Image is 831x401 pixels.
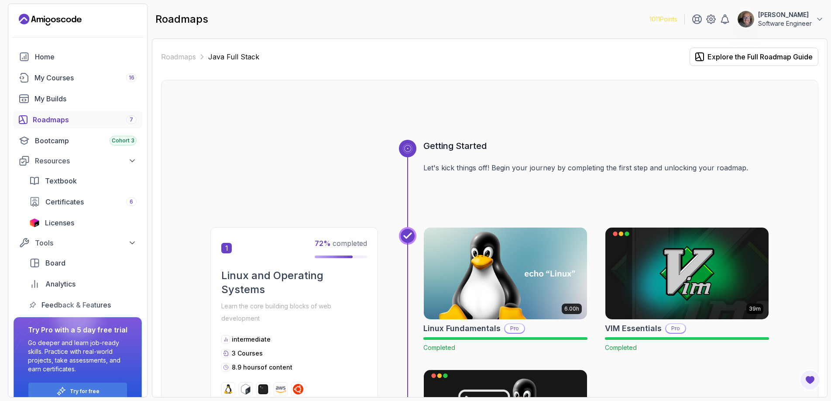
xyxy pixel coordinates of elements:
p: 8.9 hours of content [232,363,292,372]
p: Learn the core building blocks of web development [221,300,367,325]
div: Roadmaps [33,114,137,125]
button: Tools [14,235,142,251]
span: Certificates [45,197,84,207]
a: Landing page [19,13,82,27]
a: analytics [24,275,142,293]
p: Let's kick things off! Begin your journey by completing the first step and unlocking your roadmap. [423,162,769,173]
div: Home [35,52,137,62]
a: builds [14,90,142,107]
p: Pro [666,324,685,333]
div: Resources [35,156,137,166]
div: My Builds [34,93,137,104]
a: feedback [24,296,142,314]
img: ubuntu logo [293,384,303,394]
span: 6 [130,198,133,205]
img: aws logo [275,384,286,394]
a: roadmaps [14,111,142,128]
span: Completed [423,344,455,351]
a: bootcamp [14,132,142,149]
button: user profile image[PERSON_NAME]Software Engineer [737,10,824,28]
button: Explore the Full Roadmap Guide [690,48,818,66]
img: jetbrains icon [29,218,40,227]
img: VIM Essentials card [605,228,769,319]
a: Try for free [70,388,100,395]
span: Completed [605,344,637,351]
p: 39m [749,305,761,312]
h2: Linux and Operating Systems [221,269,367,297]
span: Cohort 3 [112,137,134,144]
div: My Courses [34,73,137,83]
p: Pro [505,324,524,333]
img: user profile image [738,11,754,28]
span: completed [315,239,367,248]
a: certificates [24,193,142,211]
div: Bootcamp [35,135,137,146]
a: courses [14,69,142,86]
span: 7 [130,116,133,123]
p: Java Full Stack [208,52,259,62]
a: textbook [24,172,142,190]
a: home [14,48,142,66]
span: Licenses [45,218,74,228]
p: Software Engineer [758,19,812,28]
span: Feedback & Features [41,300,111,310]
span: Board [45,258,65,268]
img: bash logo [240,384,251,394]
div: Explore the Full Roadmap Guide [707,52,813,62]
h2: Linux Fundamentals [423,322,501,335]
span: 3 Courses [232,349,263,357]
a: Linux Fundamentals card6.00hLinux FundamentalsProCompleted [423,227,587,352]
h2: roadmaps [155,12,208,26]
span: 16 [129,74,134,81]
button: Open Feedback Button [800,370,821,391]
img: Linux Fundamentals card [424,228,587,319]
span: Analytics [45,279,76,289]
a: Roadmaps [161,52,196,62]
p: [PERSON_NAME] [758,10,812,19]
p: 6.00h [564,305,579,312]
a: VIM Essentials card39mVIM EssentialsProCompleted [605,227,769,352]
p: 1011 Points [649,15,677,24]
p: Go deeper and learn job-ready skills. Practice with real-world projects, take assessments, and ea... [28,339,127,373]
button: Resources [14,153,142,169]
a: licenses [24,214,142,232]
h3: Getting Started [423,140,769,152]
div: Tools [35,238,137,248]
button: Try for free [28,382,127,400]
img: linux logo [223,384,234,394]
a: board [24,254,142,272]
img: terminal logo [258,384,268,394]
h2: VIM Essentials [605,322,662,335]
span: 72 % [315,239,331,248]
span: Textbook [45,176,77,186]
span: 1 [221,243,232,253]
p: intermediate [232,335,271,344]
